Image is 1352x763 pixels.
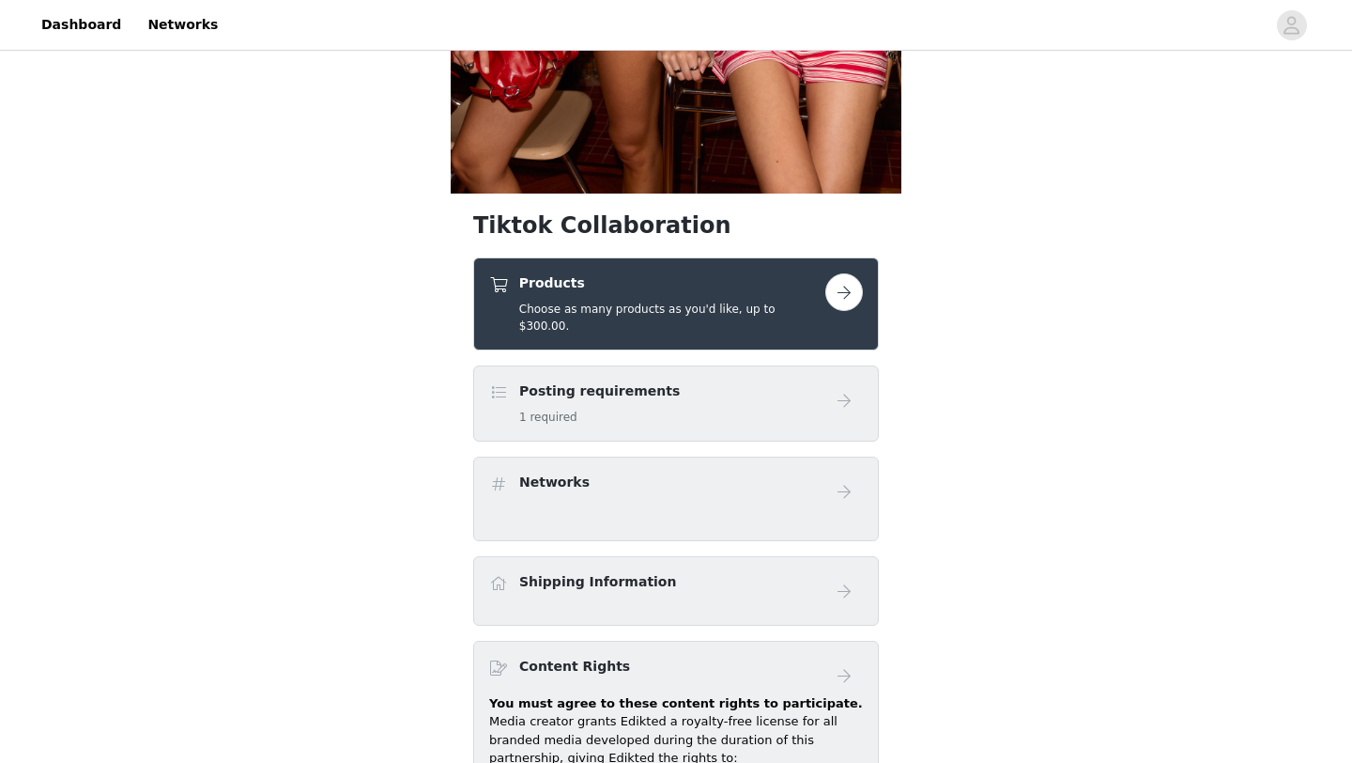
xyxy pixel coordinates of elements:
div: Shipping Information [473,556,879,626]
h4: Networks [519,473,590,492]
h4: Posting requirements [519,381,680,401]
h5: 1 required [519,409,680,426]
h5: Choose as many products as you'd like, up to $300.00. [519,301,825,335]
div: Networks [473,457,879,541]
h4: Products [519,273,825,293]
h1: Tiktok Collaboration [473,209,879,242]
div: Posting requirements [473,366,879,442]
h4: Shipping Information [519,572,676,592]
strong: You must agree to these content rights to participate. [489,696,863,710]
div: avatar [1283,10,1300,40]
h4: Content Rights [519,657,630,677]
div: Products [473,257,879,350]
a: Dashboard [30,4,132,46]
a: Networks [136,4,229,46]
